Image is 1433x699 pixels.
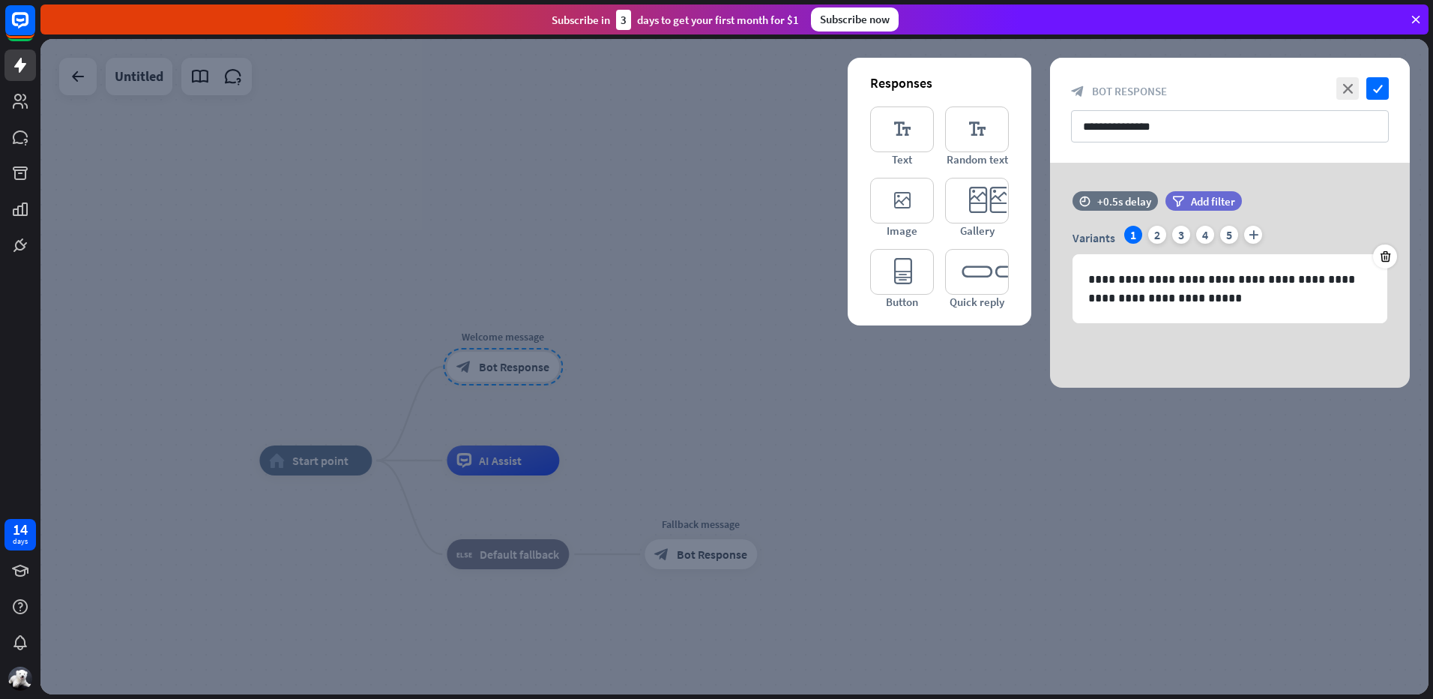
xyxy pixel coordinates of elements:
div: 2 [1148,226,1166,244]
div: +0.5s delay [1097,194,1151,208]
i: check [1366,77,1389,100]
div: days [13,536,28,547]
div: 3 [1172,226,1190,244]
div: 4 [1196,226,1214,244]
i: plus [1244,226,1262,244]
i: filter [1172,196,1184,207]
i: close [1336,77,1359,100]
span: Add filter [1191,194,1235,208]
div: 5 [1220,226,1238,244]
div: Subscribe in days to get your first month for $1 [552,10,799,30]
button: Open LiveChat chat widget [12,6,57,51]
span: Variants [1073,230,1115,245]
i: block_bot_response [1071,85,1084,98]
div: 3 [616,10,631,30]
span: Bot Response [1092,84,1167,98]
div: 1 [1124,226,1142,244]
div: 14 [13,523,28,536]
i: time [1079,196,1090,206]
a: 14 days [4,519,36,550]
div: Subscribe now [811,7,899,31]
